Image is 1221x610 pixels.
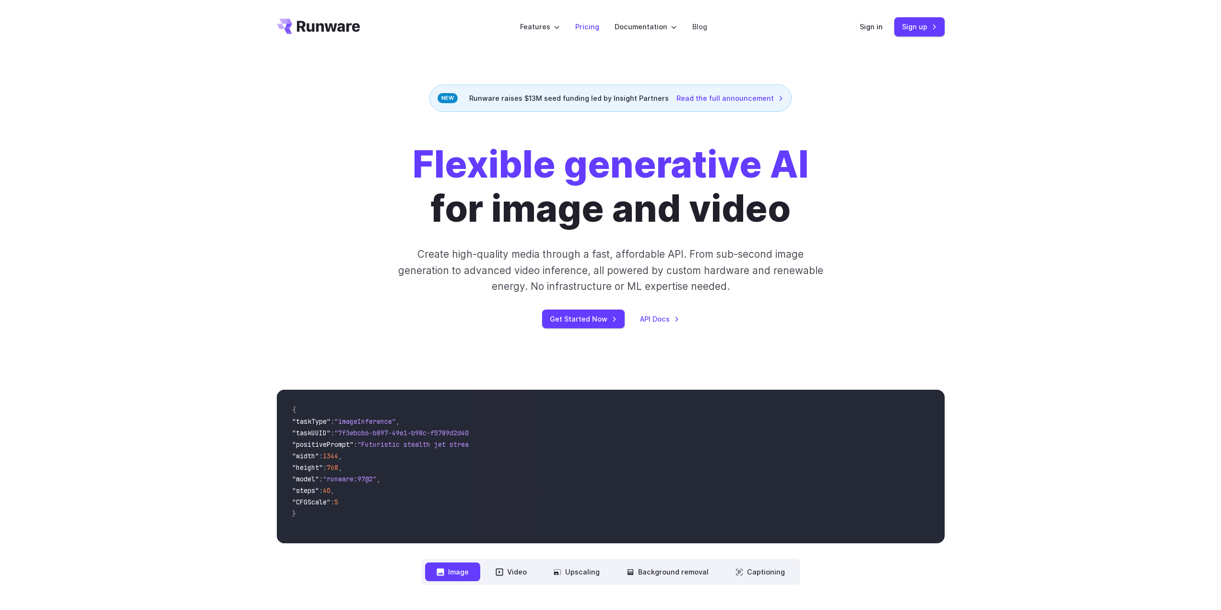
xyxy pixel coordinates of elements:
[396,417,400,426] span: ,
[323,475,377,483] span: "runware:97@2"
[292,475,319,483] span: "model"
[413,142,809,187] strong: Flexible generative AI
[292,463,323,472] span: "height"
[331,417,334,426] span: :
[397,246,824,294] p: Create high-quality media through a fast, affordable API. From sub-second image generation to adv...
[292,417,331,426] span: "taskType"
[484,562,538,581] button: Video
[860,21,883,32] a: Sign in
[292,498,331,506] span: "CFGScale"
[338,452,342,460] span: ,
[354,440,357,449] span: :
[615,562,720,581] button: Background removal
[676,93,783,104] a: Read the full announcement
[327,463,338,472] span: 768
[331,498,334,506] span: :
[292,509,296,518] span: }
[334,429,480,437] span: "7f3ebcb6-b897-49e1-b98c-f5789d2d40d7"
[319,452,323,460] span: :
[429,84,792,112] div: Runware raises $13M seed funding led by Insight Partners
[319,475,323,483] span: :
[575,21,599,32] a: Pricing
[323,463,327,472] span: :
[338,463,342,472] span: ,
[413,143,809,231] h1: for image and video
[323,452,338,460] span: 1344
[425,562,480,581] button: Image
[542,562,611,581] button: Upscaling
[542,310,625,328] a: Get Started Now
[724,562,796,581] button: Captioning
[292,440,354,449] span: "positivePrompt"
[323,486,331,495] span: 40
[331,486,334,495] span: ,
[334,417,396,426] span: "imageInference"
[615,21,677,32] label: Documentation
[377,475,380,483] span: ,
[319,486,323,495] span: :
[640,313,679,324] a: API Docs
[292,486,319,495] span: "steps"
[292,406,296,414] span: {
[277,19,360,34] a: Go to /
[334,498,338,506] span: 5
[357,440,707,449] span: "Futuristic stealth jet streaking through a neon-lit cityscape with glowing purple exhaust"
[520,21,560,32] label: Features
[292,429,331,437] span: "taskUUID"
[692,21,707,32] a: Blog
[331,429,334,437] span: :
[894,17,945,36] a: Sign up
[292,452,319,460] span: "width"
